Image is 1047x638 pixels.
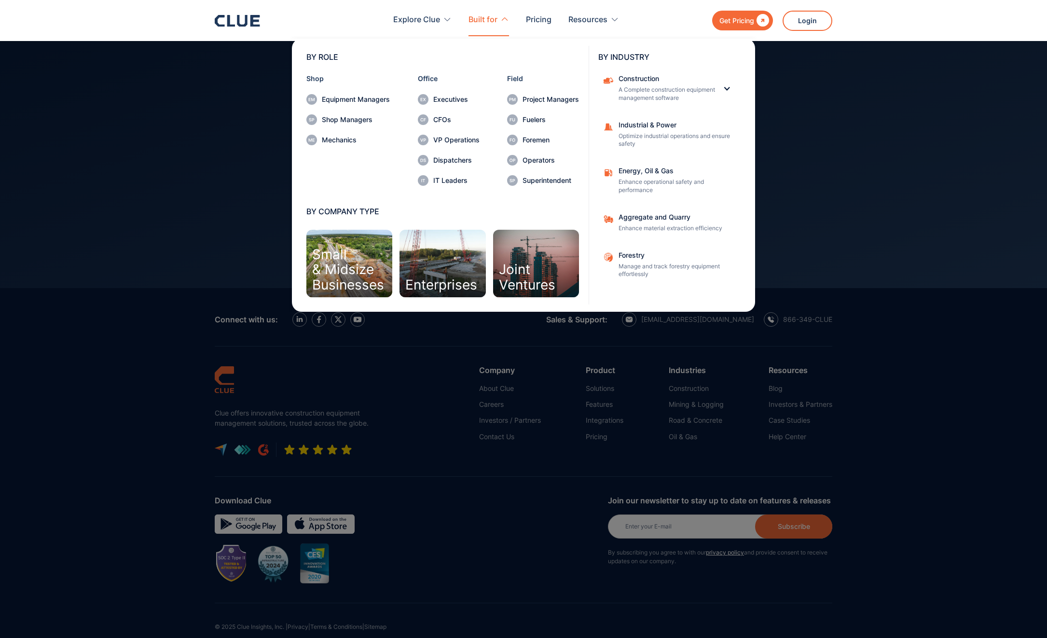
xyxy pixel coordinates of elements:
[598,70,721,107] a: ConstructionA Complete construction equipment management software
[598,209,741,237] a: Aggregate and QuarryEnhance material extraction efficiency
[669,366,724,374] div: Industries
[234,444,251,455] img: get app logo
[312,247,384,292] div: Small & Midsize Businesses
[568,5,619,35] div: Resources
[755,514,832,539] input: Subscribe
[769,400,832,409] a: Investors & Partners
[873,503,1047,638] iframe: Chat Widget
[769,384,832,393] a: Blog
[764,312,832,327] a: calling icon866-349-CLUE
[393,5,452,35] div: Explore Clue
[586,384,623,393] a: Solutions
[507,155,579,166] a: Operators
[479,400,541,409] a: Careers
[499,262,555,292] div: Joint Ventures
[334,316,342,323] img: X icon twitter
[669,432,724,441] a: Oil & Gas
[215,366,234,393] img: clue logo simple
[622,312,754,327] a: email icon[EMAIL_ADDRESS][DOMAIN_NAME]
[433,137,480,143] div: VP Operations
[306,94,390,105] a: Equipment Managers
[479,432,541,441] a: Contact Us
[598,163,741,199] a: Energy, Oil & GasEnhance operational safety and performance
[287,514,355,534] img: download on the App store
[433,116,480,123] div: CFOs
[433,157,480,164] div: Dispatchers
[306,53,579,61] div: BY ROLE
[322,116,390,123] div: Shop Managers
[322,96,390,103] div: Equipment Managers
[603,214,614,224] img: Aggregate and Quarry
[619,86,715,102] p: A Complete construction equipment management software
[619,178,734,194] p: Enhance operational safety and performance
[523,157,579,164] div: Operators
[669,384,724,393] a: Construction
[284,444,352,456] img: Five-star rating icon
[769,416,832,425] a: Case Studies
[405,277,477,292] div: Enterprises
[418,114,480,125] a: CFOs
[669,400,724,409] a: Mining & Logging
[353,317,362,322] img: YouTube Icon
[507,175,579,186] a: Superintendent
[468,5,509,35] div: Built for
[507,94,579,105] a: Project Managers
[608,496,832,575] form: Newsletter
[523,137,579,143] div: Foremen
[608,496,832,505] div: Join our newsletter to stay up to date on features & releases
[258,444,269,456] img: G2 review platform icon
[783,315,832,324] div: 866-349-CLUE
[253,544,293,583] img: BuiltWorlds Top 50 Infrastructure 2024 award badge with
[523,96,579,103] div: Project Managers
[619,75,715,82] div: Construction
[619,252,734,259] div: Forestry
[215,514,282,534] img: Google simple icon
[619,167,734,174] div: Energy, Oil & Gas
[586,432,623,441] a: Pricing
[719,14,754,27] div: Get Pricing
[706,549,744,556] a: privacy policy
[598,70,741,107] div: ConstructionConstructionA Complete construction equipment management software
[619,214,734,221] div: Aggregate and Quarry
[322,137,390,143] div: Mechanics
[306,135,390,145] a: Mechanics
[479,366,541,374] div: Company
[619,132,734,149] p: Optimize industrial operations and ensure safety
[468,5,497,35] div: Built for
[608,514,832,539] input: Enter your E-mail
[619,263,734,279] p: Manage and track forestry equipment effortlessly
[641,315,754,324] div: [EMAIL_ADDRESS][DOMAIN_NAME]
[215,36,832,312] nav: Built for
[364,623,386,630] a: Sitemap
[418,75,480,82] div: Office
[769,366,832,374] div: Resources
[712,11,773,30] a: Get Pricing
[523,116,579,123] div: Fuelers
[479,416,541,425] a: Investors / Partners
[586,400,623,409] a: Features
[783,11,832,31] a: Login
[523,177,579,184] div: Superintendent
[598,247,741,284] a: ForestryManage and track forestry equipment effortlessly
[215,315,278,324] div: Connect with us:
[598,53,741,61] div: BY INDUSTRY
[603,167,614,178] img: fleet fuel icon
[603,122,614,132] img: Construction cone icon
[306,75,390,82] div: Shop
[586,366,623,374] div: Product
[507,135,579,145] a: Foremen
[288,623,308,630] a: Privacy
[433,177,480,184] div: IT Leaders
[507,75,579,82] div: Field
[598,117,741,153] a: Industrial & PowerOptimize industrial operations and ensure safety
[493,230,579,297] a: JointVentures
[619,122,734,128] div: Industrial & Power
[619,224,734,233] p: Enhance material extraction efficiency
[625,317,633,322] img: email icon
[400,230,485,297] a: Enterprises
[306,114,390,125] a: Shop Managers
[306,230,392,297] a: Small& MidsizeBusinesses
[418,94,480,105] a: Executives
[418,175,480,186] a: IT Leaders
